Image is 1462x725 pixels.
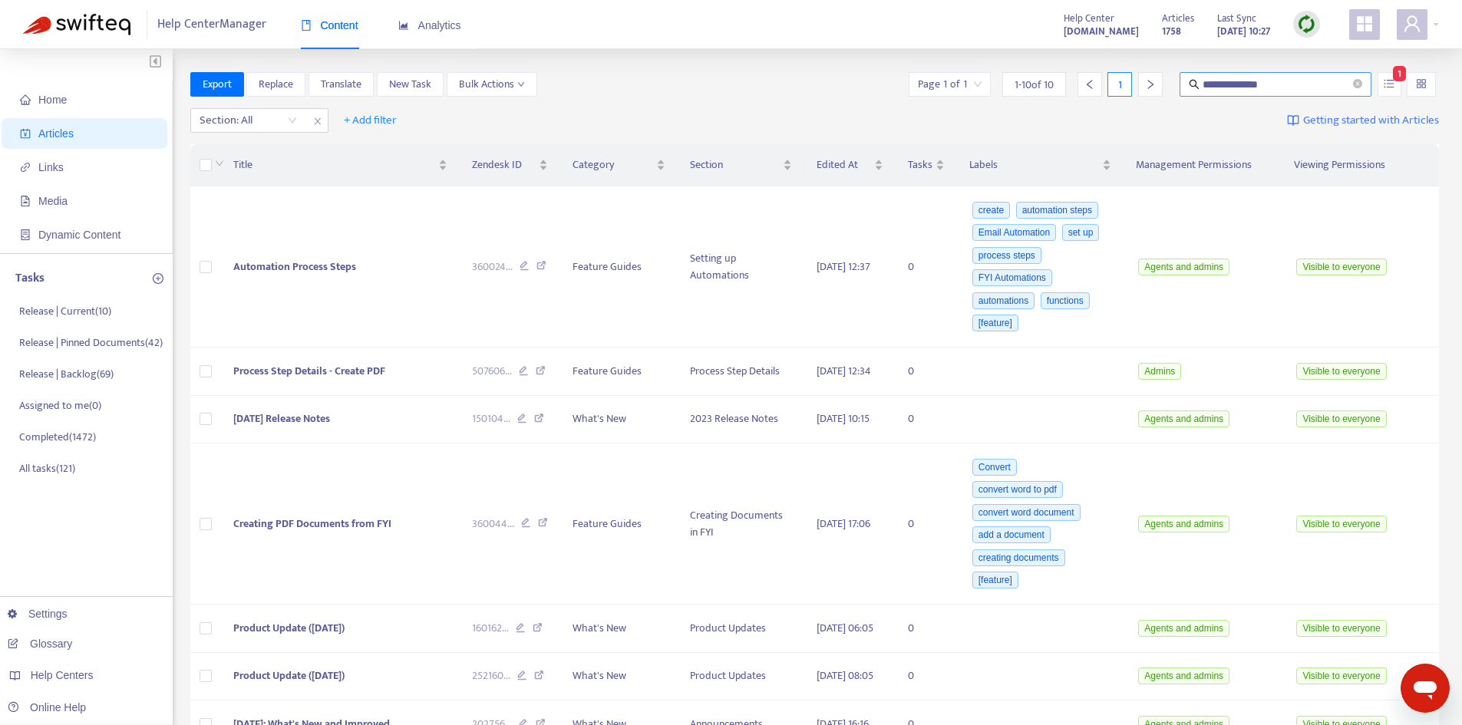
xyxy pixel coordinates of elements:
[1015,77,1054,93] span: 1 - 10 of 10
[190,72,244,97] button: Export
[1138,620,1229,637] span: Agents and admins
[690,157,780,173] span: Section
[972,315,1018,331] span: [feature]
[1297,15,1316,34] img: sync.dc5367851b00ba804db3.png
[38,161,64,173] span: Links
[560,653,678,701] td: What's New
[1138,410,1229,427] span: Agents and admins
[908,157,932,173] span: Tasks
[817,410,870,427] span: [DATE] 10:15
[1124,144,1282,186] th: Management Permissions
[678,348,804,396] td: Process Step Details
[472,667,510,684] span: 252160 ...
[1217,10,1256,27] span: Last Sync
[398,20,409,31] span: area-chart
[1353,79,1362,88] span: close-circle
[203,76,232,93] span: Export
[1296,259,1386,275] span: Visible to everyone
[153,273,163,284] span: plus-circle
[233,410,330,427] span: [DATE] Release Notes
[1282,144,1439,186] th: Viewing Permissions
[1084,79,1095,90] span: left
[678,186,804,348] td: Setting up Automations
[1296,667,1386,684] span: Visible to everyone
[972,269,1052,286] span: FYI Automations
[8,701,86,713] a: Online Help
[344,111,397,130] span: + Add filter
[157,10,266,39] span: Help Center Manager
[321,76,361,93] span: Translate
[1016,202,1098,219] span: automation steps
[560,396,678,444] td: What's New
[19,334,163,351] p: Release | Pinned Documents ( 42 )
[1145,79,1156,90] span: right
[678,443,804,605] td: Creating Documents in FYI
[1138,667,1229,684] span: Agents and admins
[472,363,512,380] span: 507606 ...
[8,638,72,650] a: Glossary
[31,669,94,681] span: Help Centers
[817,362,871,380] span: [DATE] 12:34
[1138,363,1181,380] span: Admins
[20,94,31,105] span: home
[215,159,224,168] span: down
[1041,292,1090,309] span: functions
[817,515,870,532] span: [DATE] 17:06
[20,128,31,139] span: account-book
[233,515,391,532] span: Creating PDF Documents from FYI
[309,72,374,97] button: Translate
[678,396,804,444] td: 2023 Release Notes
[1353,77,1362,92] span: close-circle
[573,157,653,173] span: Category
[1378,72,1401,97] button: unordered-list
[38,195,68,207] span: Media
[896,605,957,653] td: 0
[472,259,513,275] span: 360024 ...
[896,443,957,605] td: 0
[472,410,510,427] span: 150104 ...
[19,366,114,382] p: Release | Backlog ( 69 )
[560,186,678,348] td: Feature Guides
[517,81,525,88] span: down
[233,258,356,275] span: Automation Process Steps
[560,605,678,653] td: What's New
[23,14,130,35] img: Swifteq
[259,76,293,93] span: Replace
[38,94,67,106] span: Home
[301,20,312,31] span: book
[678,605,804,653] td: Product Updates
[20,162,31,173] span: link
[560,144,678,186] th: Category
[896,144,957,186] th: Tasks
[1296,410,1386,427] span: Visible to everyone
[1401,664,1450,713] iframe: Button to launch messaging window
[38,127,74,140] span: Articles
[1138,516,1229,532] span: Agents and admins
[377,72,444,97] button: New Task
[1064,23,1139,40] strong: [DOMAIN_NAME]
[972,504,1081,521] span: convert word document
[1287,114,1299,127] img: image-link
[1107,72,1132,97] div: 1
[817,157,871,173] span: Edited At
[459,76,525,93] span: Bulk Actions
[472,516,514,532] span: 360044 ...
[246,72,305,97] button: Replace
[1062,224,1100,241] span: set up
[817,619,873,637] span: [DATE] 06:05
[560,443,678,605] td: Feature Guides
[972,202,1010,219] span: create
[1393,66,1406,81] span: 1
[896,653,957,701] td: 0
[560,348,678,396] td: Feature Guides
[896,186,957,348] td: 0
[447,72,537,97] button: Bulk Actionsdown
[972,549,1065,566] span: creating documents
[19,429,96,445] p: Completed ( 1472 )
[1287,108,1439,133] a: Getting started with Articles
[1162,23,1181,40] strong: 1758
[1296,516,1386,532] span: Visible to everyone
[20,229,31,240] span: container
[332,108,408,133] button: + Add filter
[817,667,873,684] span: [DATE] 08:05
